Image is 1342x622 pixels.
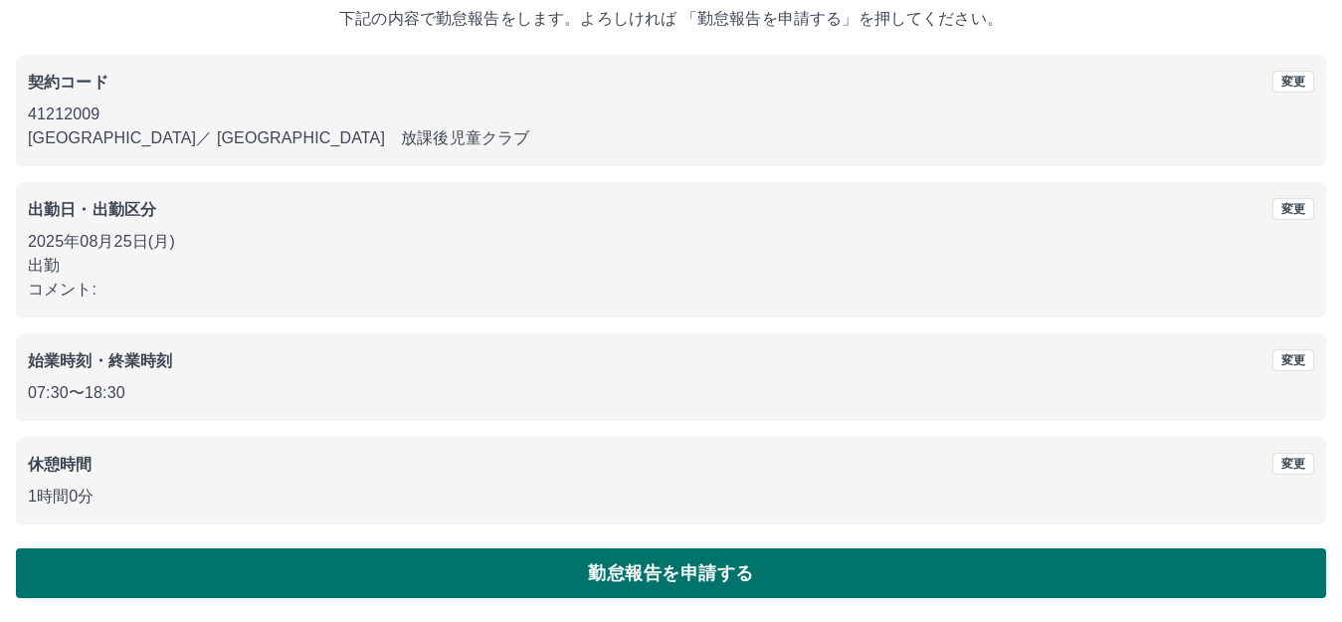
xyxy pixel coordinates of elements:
p: 出勤 [28,254,1314,278]
b: 休憩時間 [28,456,93,473]
button: 変更 [1272,349,1314,371]
button: 変更 [1272,71,1314,93]
p: 下記の内容で勤怠報告をします。よろしければ 「勤怠報告を申請する」を押してください。 [16,7,1326,31]
b: 出勤日・出勤区分 [28,201,156,218]
button: 変更 [1272,198,1314,220]
p: 1時間0分 [28,485,1314,509]
b: 始業時刻・終業時刻 [28,352,172,369]
b: 契約コード [28,74,108,91]
p: [GEOGRAPHIC_DATA] ／ [GEOGRAPHIC_DATA] 放課後児童クラブ [28,126,1314,150]
button: 変更 [1272,453,1314,475]
p: 41212009 [28,103,1314,126]
p: 2025年08月25日(月) [28,230,1314,254]
button: 勤怠報告を申請する [16,548,1326,598]
p: コメント: [28,278,1314,302]
p: 07:30 〜 18:30 [28,381,1314,405]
